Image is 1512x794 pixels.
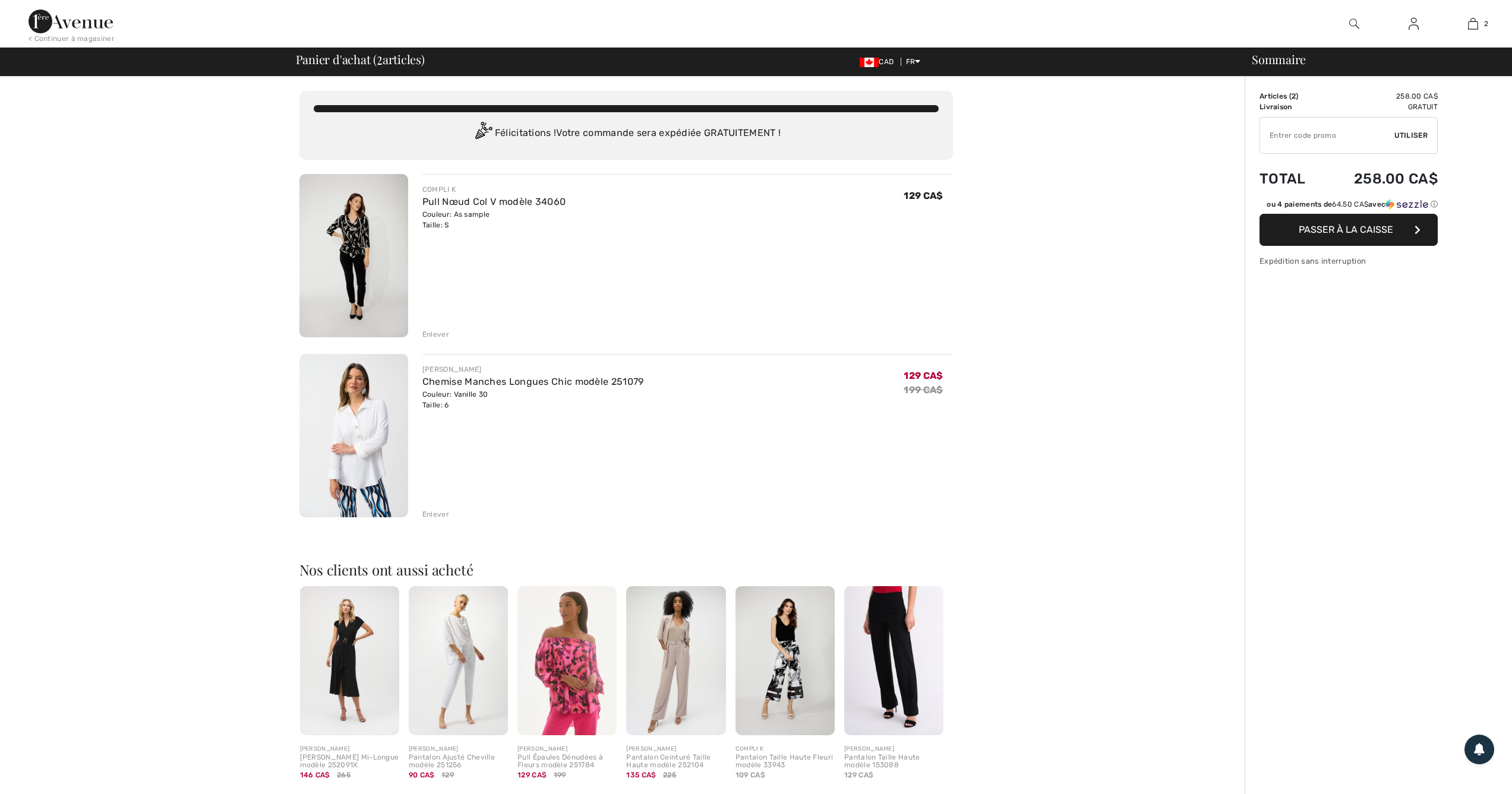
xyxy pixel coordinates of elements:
span: Utiliser [1394,130,1428,141]
div: ou 4 paiements de avec [1267,199,1438,210]
div: Couleur: As sample Taille: S [422,209,566,230]
div: [PERSON_NAME] [517,745,617,754]
span: CAD [860,58,898,66]
span: 135 CA$ [626,771,656,779]
img: Robe Portefeuille Mi-Longue modèle 252091X [300,586,399,735]
h2: Nos clients ont aussi acheté [299,562,953,577]
div: Pantalon Taille Haute modèle 153088 [844,754,943,770]
img: Pull Épaules Dénudées à Fleurs modèle 251784 [517,586,617,735]
span: 129 [441,770,454,780]
s: 199 CA$ [904,384,943,396]
div: [PERSON_NAME] [409,745,508,754]
img: Sezzle [1385,199,1428,210]
img: Mon panier [1468,17,1478,31]
td: Gratuit [1322,102,1438,112]
a: Se connecter [1399,17,1428,31]
div: Enlever [422,509,449,520]
span: 129 CA$ [844,771,873,779]
span: 265 [337,770,351,780]
img: 1ère Avenue [29,10,113,33]
span: 146 CA$ [300,771,330,779]
img: Chemise Manches Longues Chic modèle 251079 [299,354,408,517]
a: 2 [1444,17,1502,31]
img: Pull Nœud Col V modèle 34060 [299,174,408,337]
div: Sommaire [1238,53,1505,65]
input: Code promo [1260,118,1394,153]
a: Pull Nœud Col V modèle 34060 [422,196,566,207]
span: 90 CA$ [409,771,435,779]
img: Pantalon Taille Haute modèle 153088 [844,586,943,735]
div: COMPLI K [736,745,835,754]
span: 2 [377,50,383,66]
span: 199 [554,770,566,780]
div: < Continuer à magasiner [29,33,115,44]
div: Couleur: Vanille 30 Taille: 6 [422,389,644,410]
td: 258.00 CA$ [1322,91,1438,102]
span: 129 CA$ [904,190,943,201]
td: Total [1260,159,1322,199]
div: [PERSON_NAME] Mi-Longue modèle 252091X [300,754,399,770]
div: [PERSON_NAME] [844,745,943,754]
img: Pantalon Ajusté Cheville modèle 251256 [409,586,508,735]
span: 109 CA$ [736,771,765,779]
div: Enlever [422,329,449,340]
td: 258.00 CA$ [1322,159,1438,199]
span: Panier d'achat ( articles) [296,53,425,65]
td: Livraison [1260,102,1322,112]
span: 225 [663,770,676,780]
img: Canadian Dollar [860,58,879,67]
div: Félicitations ! Votre commande sera expédiée GRATUITEMENT ! [314,122,939,145]
div: [PERSON_NAME] [300,745,399,754]
a: Chemise Manches Longues Chic modèle 251079 [422,376,644,387]
div: COMPLI K [422,184,566,195]
div: Pull Épaules Dénudées à Fleurs modèle 251784 [517,754,617,770]
span: 2 [1484,18,1488,29]
div: Pantalon Ceinturé Taille Haute modèle 252104 [626,754,725,770]
div: Expédition sans interruption [1260,255,1438,267]
span: Passer à la caisse [1299,224,1393,235]
td: Articles ( ) [1260,91,1322,102]
span: FR [906,58,921,66]
div: [PERSON_NAME] [626,745,725,754]
img: Pantalon Ceinturé Taille Haute modèle 252104 [626,586,725,735]
span: 64.50 CA$ [1332,200,1368,208]
span: 2 [1292,92,1296,100]
button: Passer à la caisse [1260,214,1438,246]
span: 129 CA$ [517,771,547,779]
img: Pantalon Taille Haute Fleuri modèle 33943 [736,586,835,735]
div: Pantalon Taille Haute Fleuri modèle 33943 [736,754,835,770]
img: recherche [1349,17,1359,31]
div: [PERSON_NAME] [422,364,644,375]
div: ou 4 paiements de64.50 CA$avecSezzle Cliquez pour en savoir plus sur Sezzle [1260,199,1438,214]
img: Mes infos [1409,17,1419,31]
div: Pantalon Ajusté Cheville modèle 251256 [409,754,508,770]
span: 129 CA$ [904,370,943,381]
img: Congratulation2.svg [471,122,495,145]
